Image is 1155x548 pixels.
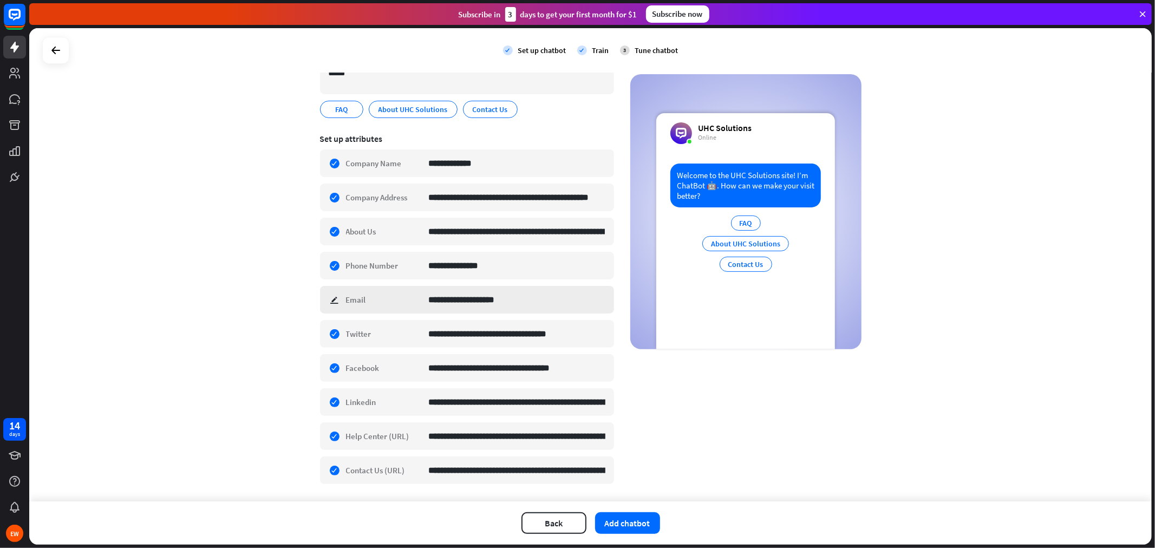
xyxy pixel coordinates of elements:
[3,418,26,441] a: 14 days
[6,525,23,542] div: EW
[670,164,821,207] div: Welcome to the UHC Solutions site! I’m ChatBot 🤖. How can we make your visit better?
[377,103,449,115] span: About UHC Solutions
[472,103,509,115] span: Contact Us
[518,45,566,55] div: Set up chatbot
[505,7,516,22] div: 3
[9,430,20,438] div: days
[646,5,709,23] div: Subscribe now
[720,257,772,272] div: Contact Us
[9,421,20,430] div: 14
[702,236,789,251] div: About UHC Solutions
[320,133,614,144] div: Set up attributes
[592,45,609,55] div: Train
[521,512,586,534] button: Back
[731,216,761,231] div: FAQ
[595,512,660,534] button: Add chatbot
[635,45,678,55] div: Tune chatbot
[334,103,349,115] span: FAQ
[698,122,752,133] div: UHC Solutions
[503,45,513,55] i: check
[698,133,752,142] div: Online
[577,45,587,55] i: check
[620,45,630,55] div: 3
[9,4,41,37] button: Open LiveChat chat widget
[459,7,637,22] div: Subscribe in days to get your first month for $1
